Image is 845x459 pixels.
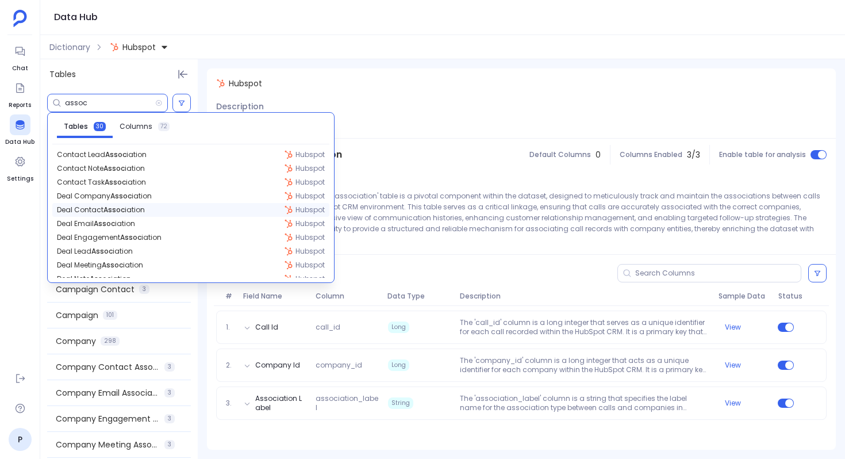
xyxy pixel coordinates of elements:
[13,10,27,27] img: petavue logo
[725,399,741,408] button: View
[101,336,120,346] span: 298
[295,247,325,256] span: Hubspot
[311,292,383,301] span: Column
[311,394,383,412] span: association_label
[295,219,325,228] span: Hubspot
[284,205,293,215] img: hubspot.svg
[164,388,175,397] span: 3
[620,150,682,159] span: Columns Enabled
[9,428,32,451] a: P
[388,359,409,371] span: Long
[56,335,96,347] span: Company
[10,41,30,73] a: Chat
[164,440,175,449] span: 3
[139,285,149,294] span: 3
[122,41,156,53] span: Hubspot
[64,122,88,131] span: Tables
[255,323,278,332] button: Call Id
[455,318,713,336] p: The 'call_id' column is a long integer that serves as a unique identifier for each call recorded ...
[284,233,293,242] img: hubspot.svg
[714,292,774,301] span: Sample Data
[221,292,239,301] span: #
[56,309,98,321] span: Campaign
[56,361,160,373] span: Company Contact Association
[221,399,239,408] span: 3.
[229,78,262,89] span: Hubspot
[7,174,33,183] span: Settings
[216,79,225,88] img: hubspot.svg
[54,9,98,25] h1: Data Hub
[455,356,713,374] p: The 'company_id' column is a long integer that acts as a unique identifier for each company withi...
[120,122,152,131] span: Columns
[635,269,801,278] input: Search Columns
[56,387,160,399] span: Company Email Association
[295,233,325,242] span: Hubspot
[255,361,300,370] button: Company Id
[107,38,171,56] button: Hubspot
[455,292,714,301] span: Description
[295,150,325,159] span: Hubspot
[284,261,293,270] img: hubspot.svg
[221,361,239,370] span: 2.
[164,362,175,372] span: 3
[295,164,325,173] span: Hubspot
[295,261,325,270] span: Hubspot
[56,413,160,424] span: Company Engagement Association
[94,122,106,131] span: 30
[383,292,455,301] span: Data Type
[596,149,601,160] span: 0
[56,439,160,450] span: Company Meeting Association
[56,284,135,295] span: Campaign Contact
[216,190,827,245] p: The 'hubspot_call_to_company_association' table is a pivotal component within the dataset, design...
[10,64,30,73] span: Chat
[284,192,293,201] img: hubspot.svg
[295,205,325,215] span: Hubspot
[216,118,827,129] p: No description added.
[719,150,806,159] span: Enable table for analysis
[7,151,33,183] a: Settings
[311,361,383,370] span: company_id
[725,361,741,370] button: View
[9,78,31,110] a: Reports
[9,101,31,110] span: Reports
[164,414,175,423] span: 3
[175,66,191,82] button: Hide Tables
[284,219,293,228] img: hubspot.svg
[284,150,293,159] img: hubspot.svg
[725,323,741,332] button: View
[295,274,325,284] span: Hubspot
[311,323,383,332] span: call_id
[284,178,293,187] img: hubspot.svg
[529,150,591,159] span: Default Columns
[110,43,119,52] img: hubspot.svg
[5,137,34,147] span: Data Hub
[284,164,293,173] img: hubspot.svg
[687,149,700,160] span: 3 / 3
[239,292,311,301] span: Field Name
[388,322,409,333] span: Long
[103,311,117,320] span: 101
[5,114,34,147] a: Data Hub
[284,274,293,284] img: hubspot.svg
[295,178,325,187] span: Hubspot
[216,101,264,112] span: Description
[455,394,713,412] p: The 'association_label' column is a string that specifies the label name for the association type...
[49,41,90,53] span: Dictionary
[295,192,325,201] span: Hubspot
[284,247,293,256] img: hubspot.svg
[158,122,170,131] span: 72
[65,98,155,108] input: Search Tables/Columns
[221,323,239,332] span: 1.
[388,397,413,409] span: String
[774,292,798,301] span: Status
[255,394,306,412] button: Association Label
[40,59,198,89] div: Tables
